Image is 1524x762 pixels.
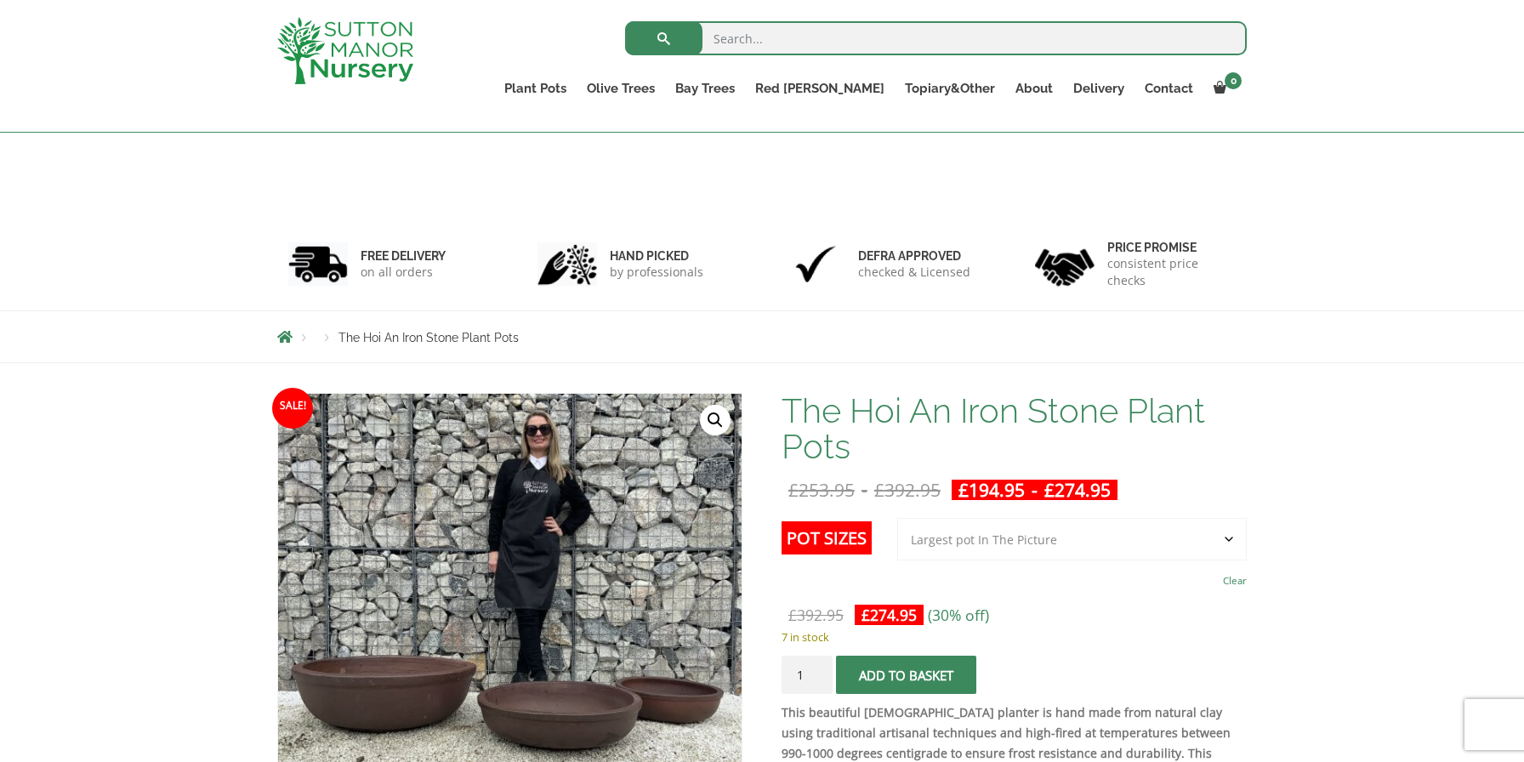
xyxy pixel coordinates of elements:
button: Add to basket [836,656,976,694]
input: Product quantity [782,656,833,694]
bdi: 274.95 [862,605,917,625]
bdi: 253.95 [788,478,855,502]
a: Clear options [1223,569,1247,593]
label: Pot Sizes [782,521,872,554]
a: Topiary&Other [895,77,1005,100]
a: Bay Trees [665,77,745,100]
h1: The Hoi An Iron Stone Plant Pots [782,393,1247,464]
img: 2.jpg [537,242,597,286]
h6: hand picked [610,248,703,264]
h6: Defra approved [858,248,970,264]
img: 3.jpg [786,242,845,286]
a: About [1005,77,1063,100]
a: Olive Trees [577,77,665,100]
p: 7 in stock [782,627,1247,647]
bdi: 392.95 [788,605,844,625]
a: Red [PERSON_NAME] [745,77,895,100]
p: checked & Licensed [858,264,970,281]
p: by professionals [610,264,703,281]
nav: Breadcrumbs [277,330,1247,344]
bdi: 194.95 [958,478,1025,502]
span: £ [874,478,884,502]
span: £ [958,478,969,502]
ins: - [952,480,1117,500]
span: £ [1044,478,1055,502]
p: on all orders [361,264,446,281]
span: The Hoi An Iron Stone Plant Pots [338,331,519,344]
img: 1.jpg [288,242,348,286]
a: Plant Pots [494,77,577,100]
span: Sale! [272,388,313,429]
span: 0 [1225,72,1242,89]
bdi: 274.95 [1044,478,1111,502]
span: £ [788,478,799,502]
span: £ [788,605,797,625]
bdi: 392.95 [874,478,941,502]
input: Search... [625,21,1247,55]
span: (30% off) [928,605,989,625]
a: Delivery [1063,77,1134,100]
img: 4.jpg [1035,238,1095,290]
a: Contact [1134,77,1203,100]
a: 0 [1203,77,1247,100]
a: View full-screen image gallery [700,405,731,435]
h6: FREE DELIVERY [361,248,446,264]
img: logo [277,17,413,84]
p: consistent price checks [1107,255,1237,289]
h6: Price promise [1107,240,1237,255]
del: - [782,480,947,500]
span: £ [862,605,870,625]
